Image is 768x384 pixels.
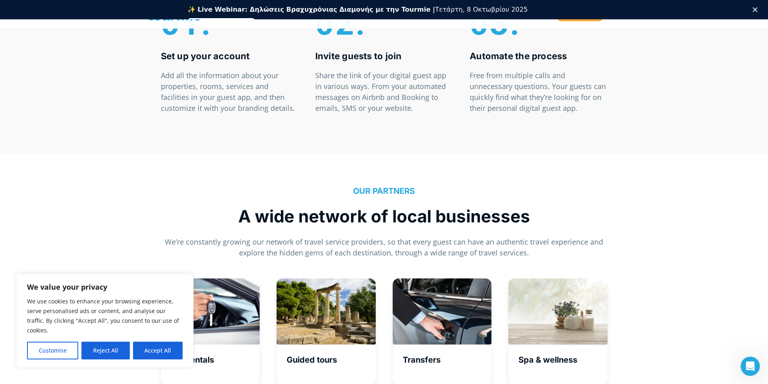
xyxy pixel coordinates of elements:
div: Τετάρτη, 8 Οκτωβρίου 2025 [187,6,528,14]
h5: Transfers [403,355,492,365]
button: Customise [27,342,78,359]
a: Εγγραφείτε δωρεάν [187,18,256,28]
p: We’re constantly growing our network of travel service providers, so that every guest can have an... [161,237,608,258]
p: Add all the information about your properties, rooms, services and facilities in your guest app, ... [161,70,298,114]
h5: OUR PARTNERS [161,186,608,196]
button: Accept All [133,342,183,359]
p: Share the link of your digital guest app in various ways. From your automated messages on Airbnb ... [315,70,453,114]
b: ✨ Live Webinar: Δηλώσεις Βραχυχρόνιας Διαμονής με την Tourmie | [187,6,435,13]
button: Reject All [81,342,129,359]
div: Invite guests to join [315,50,453,62]
p: We value your privacy [27,282,183,292]
div: Κλείσιμο [753,7,761,12]
div: Set up your account [161,50,298,62]
div: Automate the process [470,50,607,62]
iframe: Intercom live chat [741,357,760,376]
p: A wide network of local businesses [161,204,608,228]
p: We use cookies to enhance your browsing experience, serve personalised ads or content, and analys... [27,297,183,335]
h5: Spa & wellness [518,355,608,365]
h5: Car rentals [171,355,260,365]
h5: Guided tours [287,355,376,365]
p: Free from multiple calls and unnecessary questions. Your guests can quickly find what they’re loo... [470,70,607,114]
